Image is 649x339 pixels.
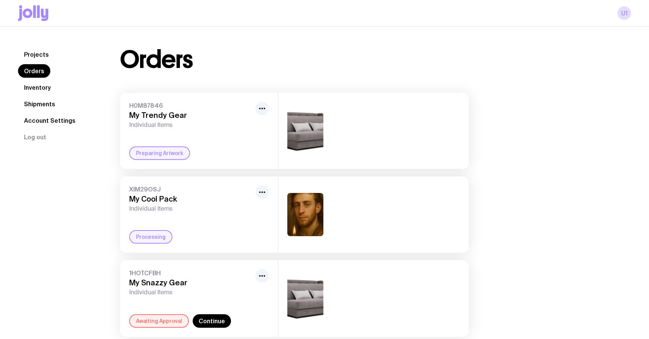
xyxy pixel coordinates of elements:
h3: My Snazzy Gear [129,278,252,287]
span: Individual Items [129,121,252,129]
div: Preparing Artwork [129,146,190,160]
span: H0M87846 [129,102,252,109]
div: Processing [129,230,172,244]
a: Continue [193,314,231,328]
h3: My Trendy Gear [129,111,252,120]
a: Projects [18,48,55,61]
a: Orders [18,64,50,78]
span: 1HOTCFBH [129,269,252,277]
a: u1 [617,6,631,20]
span: Individual Items [129,289,252,296]
h3: My Cool Pack [129,194,252,203]
button: Log out [18,130,52,144]
div: Awaiting Approval [129,314,189,328]
a: Account Settings [18,114,82,127]
span: Individual Items [129,205,252,212]
a: Shipments [18,97,61,111]
h1: Orders [120,48,193,72]
span: XIM29OSJ [129,185,252,193]
a: Inventory [18,81,57,94]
